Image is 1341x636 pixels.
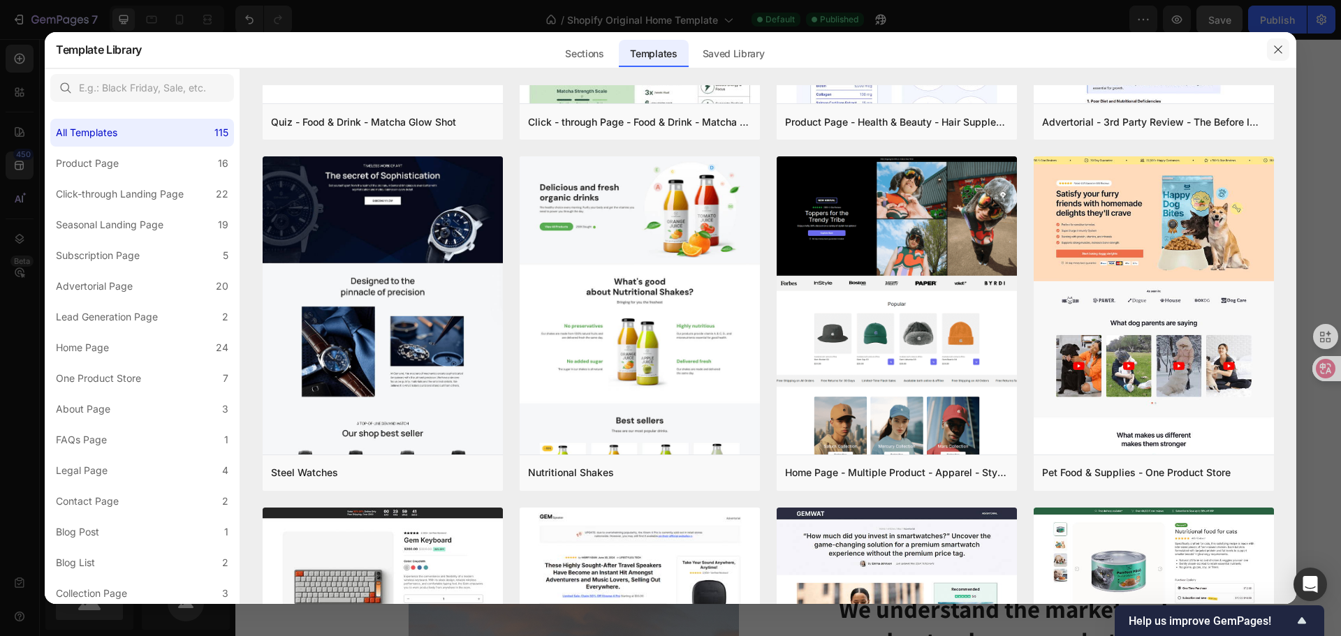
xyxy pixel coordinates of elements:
div: Steel Watches [271,464,338,481]
div: Subscription Page [56,247,140,264]
div: Blog Post [56,524,99,540]
div: All Templates [56,124,117,141]
div: 115 [214,124,228,141]
div: 2 [222,554,228,571]
div: Seasonal Landing Page [56,216,163,233]
div: 19 [218,216,228,233]
p: Whether you're dealing with stiff shoulders and neck from prolonged sitting, neck tension from pr... [135,151,530,269]
div: Click-through Landing Page [56,186,184,202]
h2: Multi-area massage relieves pain and provides greater relaxation [134,27,532,139]
div: Lead Generation Page [56,309,158,325]
div: 1 [224,524,228,540]
div: Collection Page [56,585,127,602]
div: Nutritional Shakes [528,464,614,481]
div: Saved Library [691,40,776,68]
div: 16 [218,155,228,172]
div: 1 [224,431,228,448]
div: 22 [216,186,228,202]
div: Product Page - Health & Beauty - Hair Supplement [785,114,1009,131]
div: 3 [222,401,228,417]
div: Advertorial Page [56,278,133,295]
a: View This Product [269,284,395,318]
div: Blog List [56,554,95,571]
div: Click - through Page - Food & Drink - Matcha Glow Shot [528,114,752,131]
div: Sections [554,40,615,68]
div: Open Intercom Messenger [1294,568,1327,601]
div: 20 [216,278,228,295]
div: FAQs Page [56,431,107,448]
div: Contact Page [56,493,119,510]
div: Home Page [56,339,109,356]
div: Templates [619,40,688,68]
div: Pet Food & Supplies - One Product Store [1042,464,1231,481]
span: Help us improve GemPages! [1129,614,1294,628]
button: Show survey - Help us improve GemPages! [1129,612,1310,629]
div: Product Page [56,155,119,172]
div: One Product Store [56,370,141,387]
div: 2 [222,493,228,510]
div: 3 [222,585,228,602]
h2: Template Library [56,31,142,68]
div: 24 [216,339,228,356]
div: 4 [222,462,228,479]
div: Legal Page [56,462,108,479]
div: About Page [56,401,110,417]
h2: The leading wood products factory built for traders: We understand the market and understand you ... [564,489,972,619]
div: Home Page - Multiple Product - Apparel - Style 4 [785,464,1009,481]
div: 5 [223,247,228,264]
div: 7 [223,370,228,387]
div: Quiz - Food & Drink - Matcha Glow Shot [271,114,456,131]
div: 2 [222,309,228,325]
input: E.g.: Black Friday, Sale, etc. [50,74,234,102]
p: View This Product [286,293,379,309]
div: Advertorial - 3rd Party Review - The Before Image - Hair Supplement [1042,114,1266,131]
